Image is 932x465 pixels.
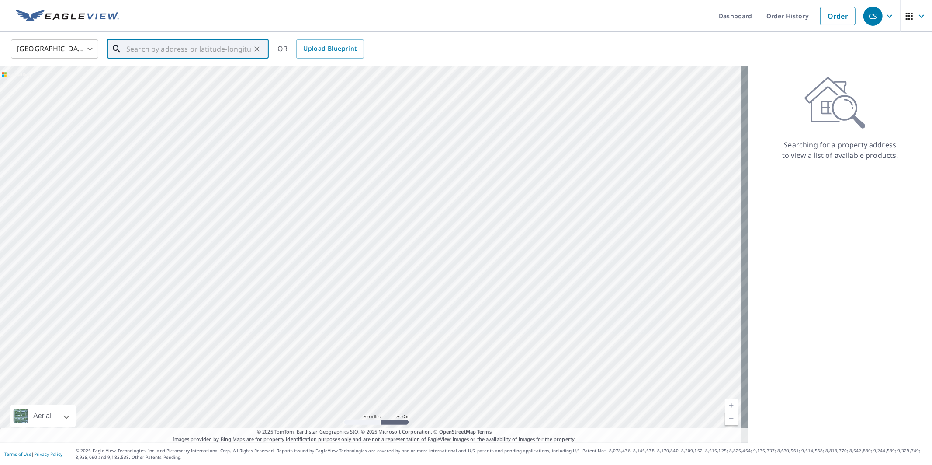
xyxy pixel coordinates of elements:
a: Current Level 5, Zoom In [725,399,738,412]
a: Terms of Use [4,451,31,457]
a: Terms [477,428,492,435]
a: Privacy Policy [34,451,62,457]
button: Clear [251,43,263,55]
div: [GEOGRAPHIC_DATA] [11,37,98,61]
span: © 2025 TomTom, Earthstar Geographics SIO, © 2025 Microsoft Corporation, © [257,428,492,436]
div: Aerial [31,405,54,427]
p: Searching for a property address to view a list of available products. [782,140,899,161]
p: | [4,451,62,457]
a: Order [820,7,856,25]
a: OpenStreetMap [439,428,476,435]
span: Upload Blueprint [303,43,357,54]
div: Aerial [10,405,76,427]
img: EV Logo [16,10,119,23]
div: OR [277,39,364,59]
input: Search by address or latitude-longitude [126,37,251,61]
a: Upload Blueprint [296,39,364,59]
p: © 2025 Eagle View Technologies, Inc. and Pictometry International Corp. All Rights Reserved. Repo... [76,448,928,461]
a: Current Level 5, Zoom Out [725,412,738,425]
div: CS [863,7,883,26]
